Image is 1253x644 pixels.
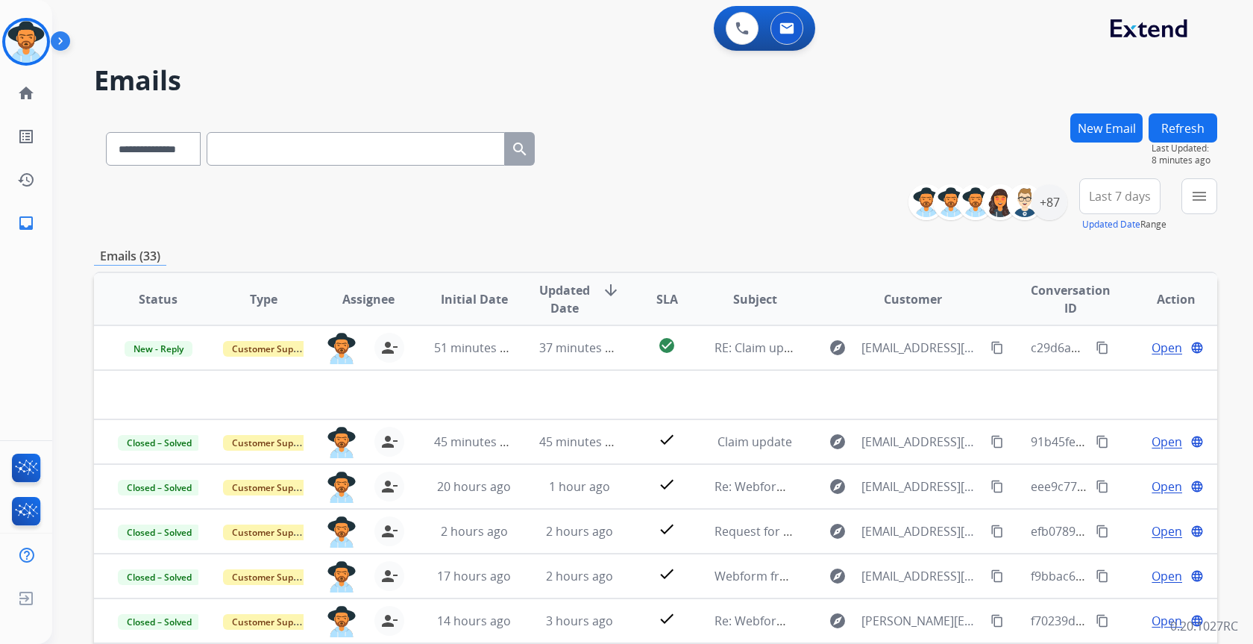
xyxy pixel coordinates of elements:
[118,614,201,630] span: Closed – Solved
[546,568,613,584] span: 2 hours ago
[1096,341,1109,354] mat-icon: content_copy
[17,214,35,232] mat-icon: inbox
[1152,522,1182,540] span: Open
[223,480,320,495] span: Customer Support
[1031,434,1253,450] span: 91b45fe2-cb75-4c6f-979a-cf2bd3b04cd7
[1031,523,1250,540] span: efb0789f-d69f-40ba-9b0b-b7dcee49ffc5
[861,433,982,451] span: [EMAIL_ADDRESS][DOMAIN_NAME]
[327,561,357,593] img: agent-avatar
[118,569,201,585] span: Closed – Solved
[17,128,35,146] mat-icon: list_alt
[327,606,357,637] img: agent-avatar
[990,435,1004,448] mat-icon: content_copy
[829,433,847,451] mat-icon: explore
[1170,617,1238,635] p: 0.20.1027RC
[223,525,320,540] span: Customer Support
[990,341,1004,354] mat-icon: content_copy
[861,567,982,585] span: [EMAIL_ADDRESS][DOMAIN_NAME]
[139,290,178,308] span: Status
[327,333,357,364] img: agent-avatar
[715,478,1073,495] span: Re: Webform from [EMAIL_ADDRESS][DOMAIN_NAME] on [DATE]
[546,613,613,629] span: 3 hours ago
[658,610,676,628] mat-icon: check
[829,478,847,495] mat-icon: explore
[1152,154,1217,166] span: 8 minutes ago
[1096,525,1109,538] mat-icon: content_copy
[125,341,192,357] span: New - Reply
[1152,567,1182,585] span: Open
[1079,178,1161,214] button: Last 7 days
[1152,612,1182,630] span: Open
[327,427,357,458] img: agent-avatar
[546,523,613,540] span: 2 hours ago
[1096,435,1109,448] mat-icon: content_copy
[884,290,942,308] span: Customer
[733,290,777,308] span: Subject
[17,84,35,102] mat-icon: home
[380,612,398,630] mat-icon: person_remove
[829,567,847,585] mat-icon: explore
[829,522,847,540] mat-icon: explore
[441,523,508,540] span: 2 hours ago
[94,247,166,266] p: Emails (33)
[223,435,320,451] span: Customer Support
[658,431,676,448] mat-icon: check
[1152,339,1182,357] span: Open
[327,516,357,548] img: agent-avatar
[1190,480,1204,493] mat-icon: language
[1190,435,1204,448] mat-icon: language
[1089,193,1151,199] span: Last 7 days
[437,478,511,495] span: 20 hours ago
[434,340,521,356] span: 51 minutes ago
[861,522,982,540] span: [EMAIL_ADDRESS][DOMAIN_NAME]
[380,478,398,495] mat-icon: person_remove
[990,569,1004,583] mat-icon: content_copy
[990,614,1004,628] mat-icon: content_copy
[1070,113,1143,143] button: New Email
[1190,525,1204,538] mat-icon: language
[94,66,1217,96] h2: Emails
[1152,478,1182,495] span: Open
[1190,569,1204,583] mat-icon: language
[1152,433,1182,451] span: Open
[223,341,320,357] span: Customer Support
[602,281,620,299] mat-icon: arrow_downward
[715,523,823,540] span: Request for photos
[380,567,398,585] mat-icon: person_remove
[656,290,678,308] span: SLA
[715,568,1052,584] span: Webform from [EMAIL_ADDRESS][DOMAIN_NAME] on [DATE]
[437,568,511,584] span: 17 hours ago
[1096,569,1109,583] mat-icon: content_copy
[658,520,676,538] mat-icon: check
[1031,184,1067,220] div: +87
[118,435,201,451] span: Closed – Solved
[17,171,35,189] mat-icon: history
[861,612,982,630] span: [PERSON_NAME][EMAIL_ADDRESS][PERSON_NAME][DOMAIN_NAME]
[1031,281,1111,317] span: Conversation ID
[549,478,610,495] span: 1 hour ago
[1096,480,1109,493] mat-icon: content_copy
[118,480,201,495] span: Closed – Solved
[990,525,1004,538] mat-icon: content_copy
[1082,219,1140,231] button: Updated Date
[539,434,626,450] span: 45 minutes ago
[829,612,847,630] mat-icon: explore
[380,433,398,451] mat-icon: person_remove
[658,337,676,354] mat-icon: check_circle
[1190,341,1204,354] mat-icon: language
[1096,614,1109,628] mat-icon: content_copy
[1190,614,1204,628] mat-icon: language
[441,290,508,308] span: Initial Date
[861,339,982,357] span: [EMAIL_ADDRESS][DOMAIN_NAME]
[539,281,590,317] span: Updated Date
[118,525,201,540] span: Closed – Solved
[1190,187,1208,205] mat-icon: menu
[861,478,982,495] span: [EMAIL_ADDRESS][DOMAIN_NAME]
[715,340,809,356] span: RE: Claim update
[1082,218,1166,231] span: Range
[717,434,792,450] span: Claim update
[1149,113,1217,143] button: Refresh
[829,339,847,357] mat-icon: explore
[539,340,626,356] span: 37 minutes ago
[327,472,357,503] img: agent-avatar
